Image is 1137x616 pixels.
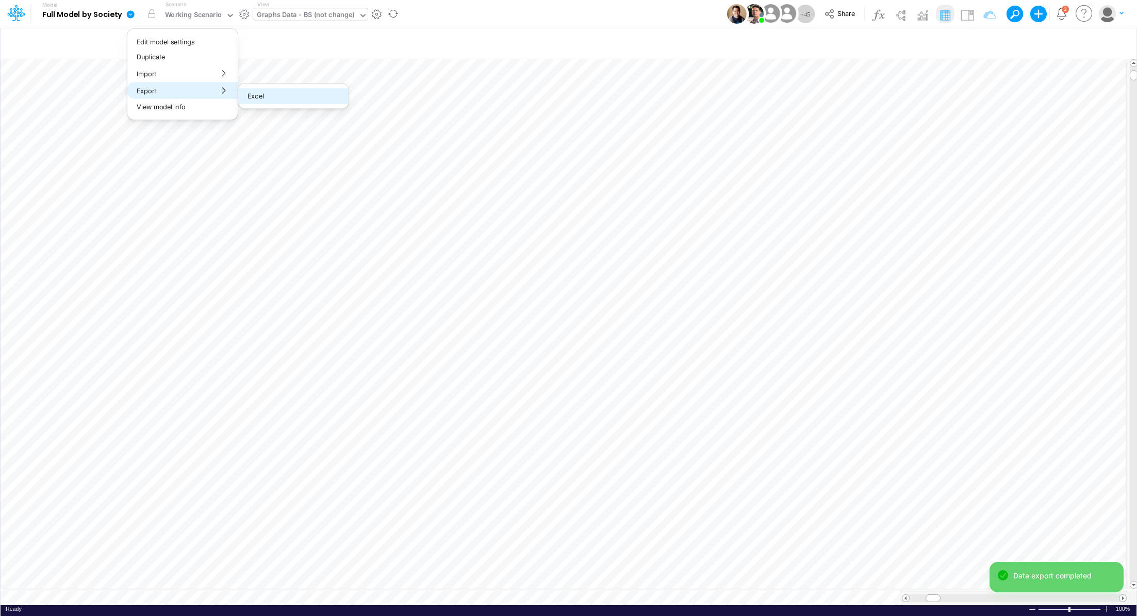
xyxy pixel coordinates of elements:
a: Notifications [1056,8,1067,20]
img: User Image Icon [759,2,782,25]
span: Share [837,9,855,17]
button: Duplicate [127,49,238,65]
button: Edit model settings [127,34,238,49]
img: User Image Icon [775,2,798,25]
button: Import [127,65,238,82]
div: 3 unread items [1064,7,1067,11]
span: Ready [6,606,22,612]
div: Zoom [1038,605,1102,613]
button: Export [127,82,238,99]
div: Graphs Data - BS (not change) [257,10,355,22]
div: In Ready mode [6,605,22,613]
span: 100% [1116,605,1131,613]
button: View model info [127,99,238,115]
div: Zoom Out [1028,606,1036,613]
img: User Image Icon [727,4,747,24]
button: Share [819,6,862,22]
span: + 45 [800,11,811,18]
label: Model [42,2,58,8]
label: Scenario [166,1,187,8]
label: View [257,1,269,8]
b: Full Model by Society [42,10,122,20]
div: Zoom level [1116,605,1131,613]
button: Excel [238,88,349,104]
div: Data export completed [1013,570,1115,581]
div: Zoom [1068,607,1070,612]
input: Type a title here [9,32,912,54]
div: Working Scenario [165,10,222,22]
div: Zoom In [1102,605,1111,613]
img: User Image Icon [744,4,764,24]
